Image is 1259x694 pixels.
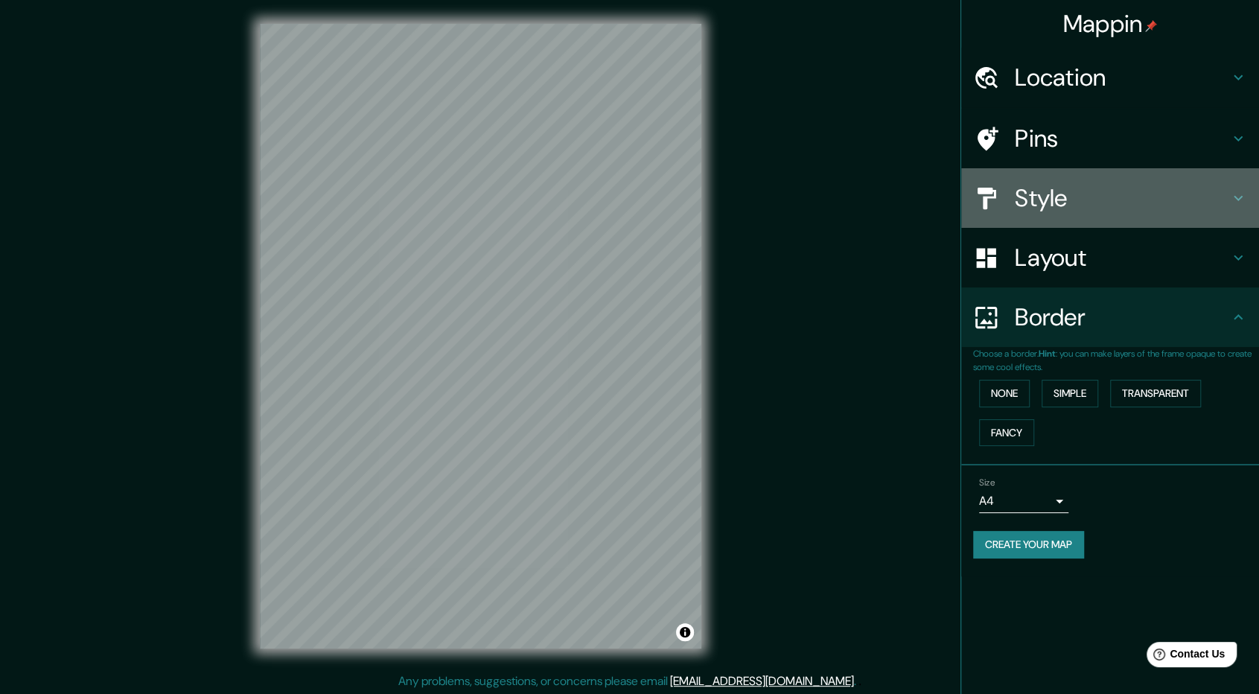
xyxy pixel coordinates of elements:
[979,477,995,489] label: Size
[856,672,858,690] div: .
[1126,636,1243,678] iframe: Help widget launcher
[398,672,856,690] p: Any problems, suggestions, or concerns please email .
[260,24,701,649] canvas: Map
[1015,183,1229,213] h4: Style
[670,673,854,689] a: [EMAIL_ADDRESS][DOMAIN_NAME]
[1063,9,1158,39] h4: Mappin
[1039,348,1056,360] b: Hint
[1015,63,1229,92] h4: Location
[961,168,1259,228] div: Style
[858,672,861,690] div: .
[979,419,1034,447] button: Fancy
[676,623,694,641] button: Toggle attribution
[1042,380,1098,407] button: Simple
[961,48,1259,107] div: Location
[979,380,1030,407] button: None
[1110,380,1201,407] button: Transparent
[1145,20,1157,32] img: pin-icon.png
[961,287,1259,347] div: Border
[979,489,1068,513] div: A4
[973,531,1084,558] button: Create your map
[973,347,1259,374] p: Choose a border. : you can make layers of the frame opaque to create some cool effects.
[1015,302,1229,332] h4: Border
[1015,243,1229,273] h4: Layout
[961,109,1259,168] div: Pins
[1015,124,1229,153] h4: Pins
[961,228,1259,287] div: Layout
